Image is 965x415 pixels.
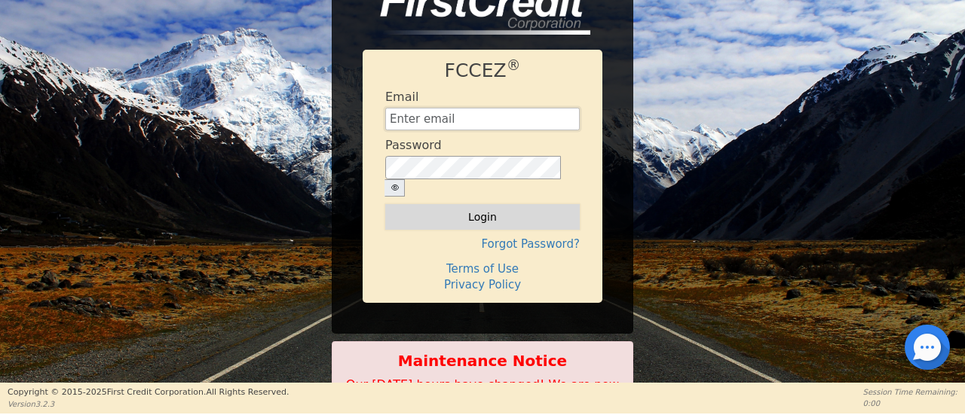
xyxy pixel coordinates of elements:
[385,237,580,251] h4: Forgot Password?
[863,398,957,409] p: 0:00
[385,138,442,152] h4: Password
[8,398,289,410] p: Version 3.2.3
[385,204,580,230] button: Login
[385,278,580,291] h4: Privacy Policy
[340,349,625,372] b: Maintenance Notice
[507,57,521,73] sup: ®
[346,377,619,410] span: Our [DATE] hours have changed! We are now open 2pm-7pm EST on Saturdays.
[385,60,580,82] h1: FCCEZ
[8,386,289,399] p: Copyright © 2015- 2025 First Credit Corporation.
[385,108,580,130] input: Enter email
[385,90,418,104] h4: Email
[206,387,289,397] span: All Rights Reserved.
[385,262,580,276] h4: Terms of Use
[863,386,957,398] p: Session Time Remaining:
[385,156,561,179] input: password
